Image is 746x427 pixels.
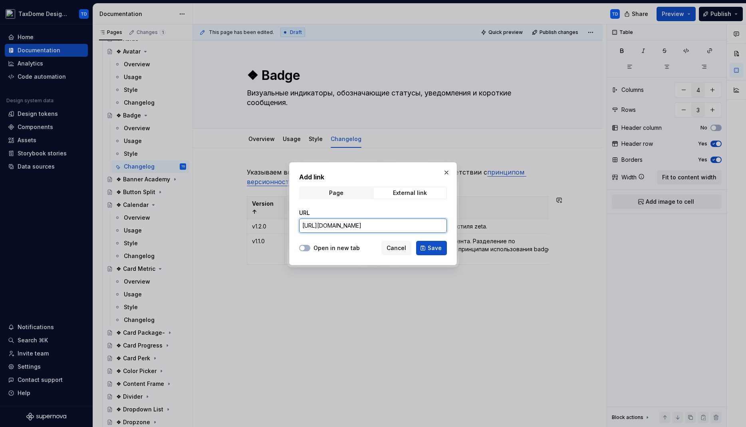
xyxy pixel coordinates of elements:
input: https:// [299,218,447,233]
button: Save [416,241,447,255]
label: Open in new tab [313,244,360,252]
h2: Add link [299,172,447,182]
span: Cancel [387,244,406,252]
span: Save [428,244,442,252]
button: Cancel [381,241,411,255]
div: External link [393,190,427,196]
label: URL [299,209,310,217]
div: Page [329,190,343,196]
